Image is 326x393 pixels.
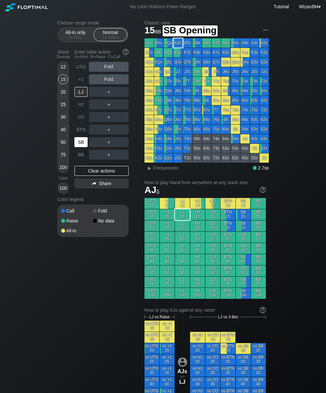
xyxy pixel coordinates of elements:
div: CO 75 [205,277,220,288]
div: A=All-in R=Raise C=Call [74,55,129,59]
div: BTN 40 [221,254,235,265]
div: 99 [192,86,202,96]
div: 65o [221,125,230,134]
div: 20 [58,87,68,97]
div: K4o [154,134,163,143]
div: A2s [260,38,269,48]
div: 84o [202,134,211,143]
div: UTG [74,62,88,72]
div: KTo [154,77,163,86]
div: Q9s [192,58,202,67]
div: SB 15 [236,209,251,220]
div: UTG 15 [144,209,159,220]
div: Share [74,178,129,188]
div: J8o [173,96,183,105]
div: CO 30 [205,243,220,254]
div: Fold [93,209,125,213]
div: 73s [250,105,259,115]
div: 95s [231,86,240,96]
div: SB 30 [236,243,251,254]
div: Q2o [164,153,173,163]
div: 63s [250,115,259,124]
div: HJ 75 [190,277,205,288]
div: K8s [202,48,211,57]
div: J2s [260,67,269,76]
div: +1 30 [160,243,175,254]
img: help.32db89a4.svg [122,48,129,56]
div: 50 [58,137,68,147]
div: K2o [154,153,163,163]
div: 32s [260,144,269,153]
h2: Classic view [144,20,269,25]
div: 33 [250,144,259,153]
div: BTN 20 [221,220,235,231]
div: Normal [95,28,126,41]
div: T4s [240,77,250,86]
div: 97o [192,105,202,115]
div: BTN 75 [221,277,235,288]
div: KQo [154,58,163,67]
div: K4s [240,48,250,57]
div: HJ 50 [190,265,205,276]
div: 53s [250,125,259,134]
div: 94o [192,134,202,143]
div: 76s [221,105,230,115]
div: 44 [240,134,250,143]
div: J7o [173,105,183,115]
div: T2s [260,77,269,86]
div: Stack [55,47,72,62]
div: T7s [212,77,221,86]
div: Q3s [250,58,259,67]
span: Frequencies [153,165,179,171]
div: Q7s [212,58,221,67]
div: KQs [164,48,173,57]
div: Tourney [55,55,72,59]
div: BB 50 [251,265,266,276]
div: ＋ [89,112,129,122]
div: 2.7 [253,165,269,171]
div: SB 50 [236,265,251,276]
div: 40 [58,125,68,135]
div: 64s [240,115,250,124]
div: T8o [183,96,192,105]
div: HJ 15 [190,209,205,220]
span: bb [155,27,161,35]
div: K9o [154,86,163,96]
h2: Choose range mode [57,20,129,25]
div: 86s [221,96,230,105]
div: A9o [144,86,154,96]
div: A8s [202,38,211,48]
div: +1 40 [160,254,175,265]
div: JTo [173,77,183,86]
div: 75 [58,150,68,160]
div: A8o [144,96,154,105]
div: BB 15 [251,209,266,220]
div: 87s [212,96,221,105]
div: UTG 75 [144,277,159,288]
div: KTs [183,48,192,57]
div: A7o [144,105,154,115]
div: 30 [58,112,68,122]
div: A6o [144,115,154,124]
div: T8s [202,77,211,86]
div: Q6s [221,58,230,67]
div: AA [144,38,154,48]
div: 42o [240,153,250,163]
div: 54s [240,125,250,134]
div: SB 25 [236,232,251,243]
div: T6s [221,77,230,86]
div: Q7o [164,105,173,115]
div: 94s [240,86,250,96]
div: J9o [173,86,183,96]
div: 82s [260,96,269,105]
div: J4s [240,67,250,76]
div: LJ 40 [175,254,190,265]
div: 22 [260,153,269,163]
div: Q6o [164,115,173,124]
div: 15 [58,74,68,84]
div: Fold [89,62,129,72]
div: Q2s [260,58,269,67]
div: BTN 50 [221,265,235,276]
div: UTG 50 [144,265,159,276]
div: All-in [61,228,93,233]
